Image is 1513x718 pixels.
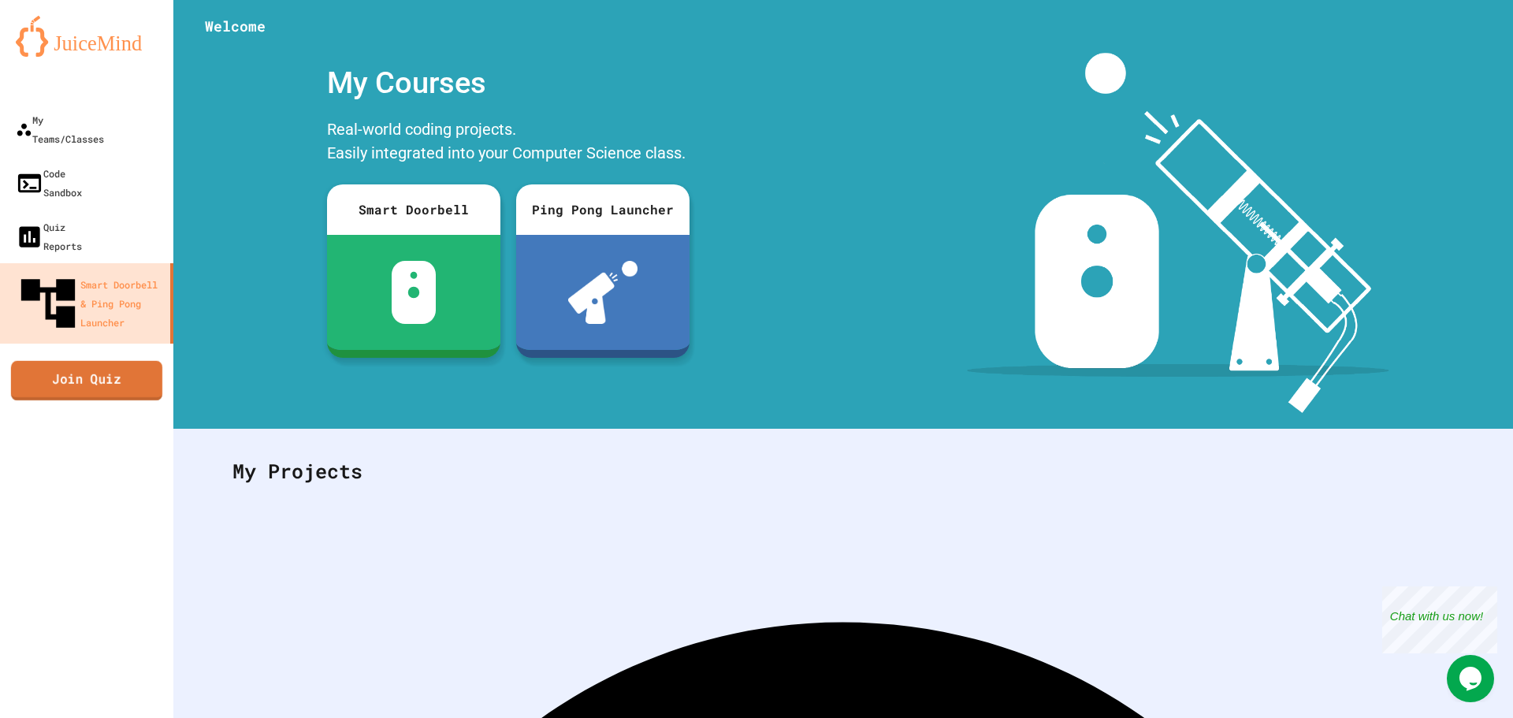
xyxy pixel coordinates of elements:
[967,53,1389,413] img: banner-image-my-projects.png
[11,360,162,400] a: Join Quiz
[1382,586,1497,653] iframe: chat widget
[217,441,1470,502] div: My Projects
[392,261,437,324] img: sdb-white.svg
[568,261,638,324] img: ppl-with-ball.png
[16,271,164,336] div: Smart Doorbell & Ping Pong Launcher
[16,110,104,148] div: My Teams/Classes
[319,53,697,113] div: My Courses
[1447,655,1497,702] iframe: chat widget
[16,164,82,202] div: Code Sandbox
[319,113,697,173] div: Real-world coding projects. Easily integrated into your Computer Science class.
[16,16,158,57] img: logo-orange.svg
[516,184,690,235] div: Ping Pong Launcher
[16,218,82,255] div: Quiz Reports
[327,184,500,235] div: Smart Doorbell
